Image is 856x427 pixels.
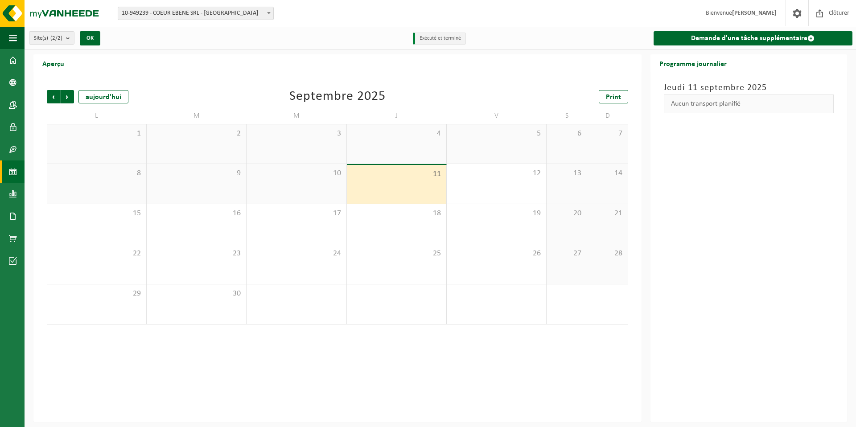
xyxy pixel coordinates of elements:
span: 8 [52,168,142,178]
span: 2 [151,129,242,139]
span: 24 [251,249,342,259]
span: Print [606,94,621,101]
button: OK [80,31,100,45]
span: 4 [351,129,442,139]
h3: Jeudi 11 septembre 2025 [664,81,834,94]
span: 20 [551,209,582,218]
span: 26 [451,249,542,259]
strong: [PERSON_NAME] [732,10,777,16]
span: 10-949239 - COEUR EBENE SRL - MOLENBEEK-SAINT-JEAN [118,7,273,20]
span: 10-949239 - COEUR EBENE SRL - MOLENBEEK-SAINT-JEAN [118,7,274,20]
span: 1 [52,129,142,139]
span: 23 [151,249,242,259]
span: 27 [551,249,582,259]
span: 7 [592,129,623,139]
td: M [147,108,247,124]
li: Exécuté et terminé [413,33,466,45]
span: 29 [52,289,142,299]
div: Aucun transport planifié [664,94,834,113]
span: 18 [351,209,442,218]
h2: Aperçu [33,54,73,72]
td: J [347,108,447,124]
span: Suivant [61,90,74,103]
count: (2/2) [50,35,62,41]
td: D [587,108,628,124]
span: 15 [52,209,142,218]
span: 9 [151,168,242,178]
span: Précédent [47,90,60,103]
span: 12 [451,168,542,178]
td: M [247,108,346,124]
span: 6 [551,129,582,139]
span: 14 [592,168,623,178]
div: aujourd'hui [78,90,128,103]
button: Site(s)(2/2) [29,31,74,45]
span: Site(s) [34,32,62,45]
span: 21 [592,209,623,218]
span: 22 [52,249,142,259]
span: 13 [551,168,582,178]
td: S [547,108,587,124]
span: 3 [251,129,342,139]
span: 16 [151,209,242,218]
span: 19 [451,209,542,218]
span: 17 [251,209,342,218]
a: Demande d'une tâche supplémentaire [654,31,852,45]
span: 11 [351,169,442,179]
div: Septembre 2025 [289,90,386,103]
a: Print [599,90,628,103]
span: 25 [351,249,442,259]
td: L [47,108,147,124]
h2: Programme journalier [650,54,736,72]
td: V [447,108,547,124]
span: 30 [151,289,242,299]
span: 10 [251,168,342,178]
span: 28 [592,249,623,259]
span: 5 [451,129,542,139]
